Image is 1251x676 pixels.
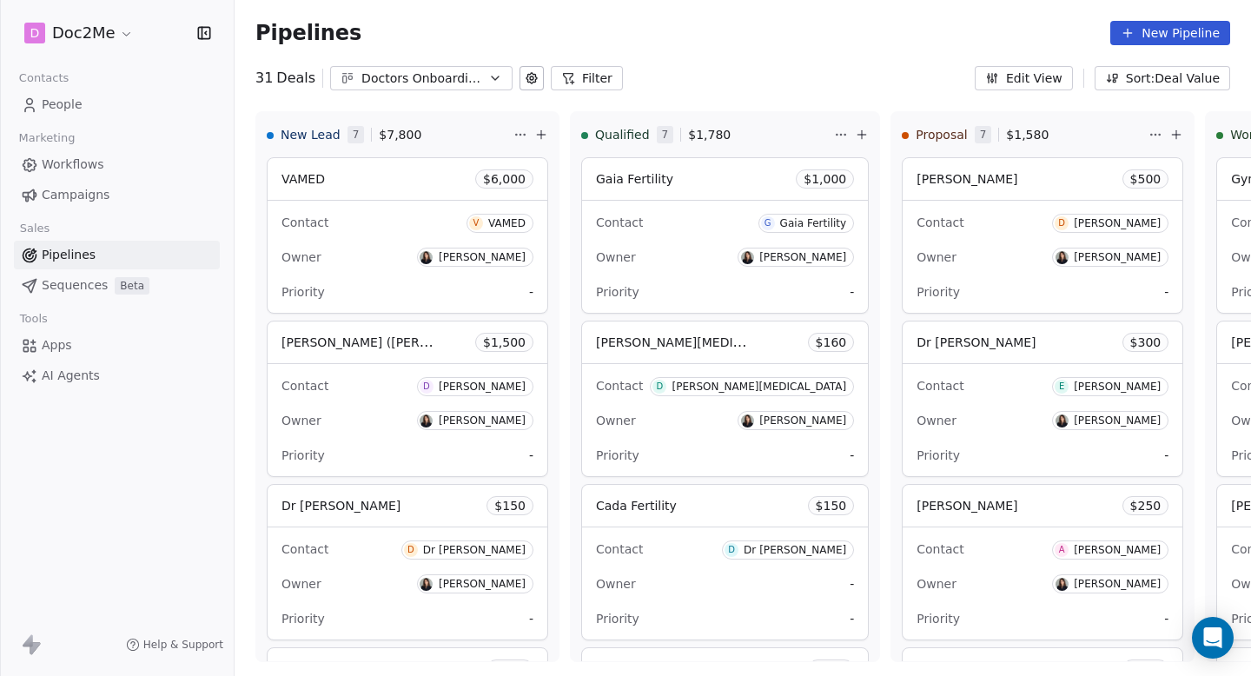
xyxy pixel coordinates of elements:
img: L [1056,251,1069,264]
span: Priority [917,448,960,462]
div: D [407,543,414,557]
span: 7 [657,126,674,143]
span: - [1164,610,1168,627]
span: Campaigns [42,186,109,204]
span: - [850,447,854,464]
a: AI Agents [14,361,220,390]
span: Dr [PERSON_NAME] [917,335,1036,349]
span: - [529,610,533,627]
div: [PERSON_NAME] [439,381,526,393]
div: Dr [PERSON_NAME] [423,544,526,556]
div: [PERSON_NAME] [1074,217,1161,229]
div: [PERSON_NAME] [1074,578,1161,590]
div: [PERSON_NAME]$500ContactD[PERSON_NAME]OwnerL[PERSON_NAME]Priority- [902,157,1183,314]
span: AI Agents [42,367,100,385]
div: [PERSON_NAME] [1074,381,1161,393]
span: $ 300 [1130,334,1162,351]
div: D [1058,216,1065,230]
span: [PERSON_NAME] ([PERSON_NAME]) [281,334,497,350]
span: $ 6,000 [483,170,526,188]
span: - [1164,447,1168,464]
div: Qualified7$1,780 [581,112,831,157]
span: Deals [276,68,315,89]
span: - [529,283,533,301]
span: Priority [281,448,325,462]
span: Cada Fertility [596,499,677,513]
a: SequencesBeta [14,271,220,300]
div: E [1059,380,1064,394]
div: D [728,543,735,557]
div: D [657,380,664,394]
span: People [42,96,83,114]
span: Owner [281,250,321,264]
span: Owner [917,414,956,427]
span: $ 1,780 [688,126,731,143]
span: Contact [281,542,328,556]
span: 7 [347,126,365,143]
div: Gaia Fertility [780,217,847,229]
span: Doc2Me [52,22,116,44]
div: [PERSON_NAME][MEDICAL_DATA]$160ContactD[PERSON_NAME][MEDICAL_DATA]OwnerL[PERSON_NAME]Priority- [581,321,869,477]
div: Dr [PERSON_NAME]$300ContactE[PERSON_NAME]OwnerL[PERSON_NAME]Priority- [902,321,1183,477]
div: 31 [255,68,315,89]
img: L [741,414,754,427]
img: L [1056,414,1069,427]
button: New Pipeline [1110,21,1230,45]
span: Owner [596,250,636,264]
div: Gaia Fertility$1,000ContactGGaia FertilityOwnerL[PERSON_NAME]Priority- [581,157,869,314]
button: Sort: Deal Value [1095,66,1230,90]
div: Proposal7$1,580 [902,112,1145,157]
div: G [764,216,771,230]
div: [PERSON_NAME][MEDICAL_DATA] [672,381,846,393]
img: L [420,414,433,427]
div: Doctors Onboarding [361,70,481,88]
div: [PERSON_NAME] [1074,251,1161,263]
span: Contact [917,542,963,556]
span: Owner [917,250,956,264]
span: $ 250 [1130,497,1162,514]
div: Dr [PERSON_NAME]$150ContactDDr [PERSON_NAME]OwnerL[PERSON_NAME]Priority- [267,484,548,640]
span: Apps [42,336,72,355]
button: Edit View [975,66,1073,90]
span: $ 1,000 [804,170,846,188]
span: - [1164,283,1168,301]
div: [PERSON_NAME] [1074,544,1161,556]
span: Dr [PERSON_NAME] [281,499,400,513]
a: Workflows [14,150,220,179]
span: Priority [596,448,639,462]
div: Cada Fertility$150ContactDDr [PERSON_NAME]Owner-Priority- [581,484,869,640]
div: [PERSON_NAME] [439,414,526,427]
span: Contacts [11,65,76,91]
div: V [473,216,480,230]
a: Apps [14,331,220,360]
img: L [1056,578,1069,591]
span: 7 [975,126,992,143]
span: Priority [917,612,960,626]
span: Sequences [42,276,108,295]
span: Contact [596,379,643,393]
button: DDoc2Me [21,18,137,48]
span: - [850,575,854,593]
span: Owner [281,414,321,427]
button: Filter [551,66,623,90]
span: $ 500 [1130,170,1162,188]
div: [PERSON_NAME] [759,251,846,263]
span: [PERSON_NAME] [917,172,1017,186]
span: Gaia Fertility [596,172,673,186]
span: Priority [281,612,325,626]
a: People [14,90,220,119]
span: Contact [281,379,328,393]
span: $ 150 [494,497,526,514]
span: New Lead [281,126,341,143]
img: L [420,578,433,591]
span: Owner [596,414,636,427]
span: Priority [596,285,639,299]
span: Owner [281,577,321,591]
span: [PERSON_NAME][MEDICAL_DATA] [596,334,798,350]
span: Owner [917,577,956,591]
div: Dr [PERSON_NAME] [744,544,846,556]
span: Workflows [42,156,104,174]
span: - [850,610,854,627]
div: VAMED$6,000ContactVVAMEDOwnerL[PERSON_NAME]Priority- [267,157,548,314]
div: A [1059,543,1065,557]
